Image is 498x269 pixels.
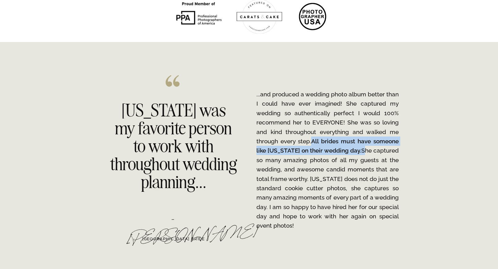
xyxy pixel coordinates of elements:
[126,210,221,236] div: - [PERSON_NAME]
[132,236,215,242] a: [GEOGRAPHIC_DATA] BRIDE
[110,101,237,187] h2: [US_STATE] was my favorite person to work with throughout wedding planning...
[256,138,399,154] b: All brides must have someone like [US_STATE] on their wedding day.
[256,90,399,230] p: ...and produced a wedding photo album better than I could have ever imagined! She captured my wed...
